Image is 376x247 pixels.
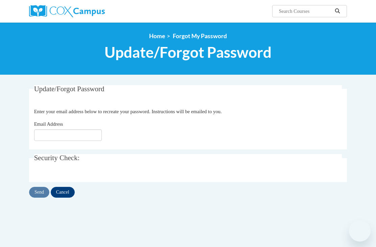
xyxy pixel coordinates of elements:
[51,187,75,198] input: Cancel
[34,154,80,162] span: Security Check:
[34,129,102,141] input: Email
[278,7,332,15] input: Search Courses
[29,5,105,17] img: Cox Campus
[173,32,227,40] span: Forgot My Password
[34,85,104,93] span: Update/Forgot Password
[34,121,63,127] span: Email Address
[29,5,128,17] a: Cox Campus
[149,32,165,40] a: Home
[349,220,371,242] iframe: Button to launch messaging window
[34,109,222,114] span: Enter your email address below to recreate your password. Instructions will be emailed to you.
[332,7,343,15] button: Search
[104,43,272,61] span: Update/Forgot Password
